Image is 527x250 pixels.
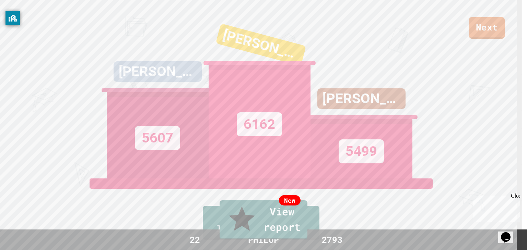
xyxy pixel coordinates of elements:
div: [PERSON_NAME] [114,61,202,82]
div: New [279,195,301,205]
div: [PERSON_NAME] [317,88,406,109]
a: View report [220,200,307,239]
button: privacy banner [5,11,20,25]
a: Next [469,17,505,39]
div: 5607 [135,126,180,150]
iframe: chat widget [470,193,520,222]
div: 6162 [237,112,282,136]
div: Chat with us now!Close [3,3,47,43]
div: 5499 [339,139,384,163]
div: [PERSON_NAME] [215,23,306,66]
iframe: chat widget [498,223,520,243]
